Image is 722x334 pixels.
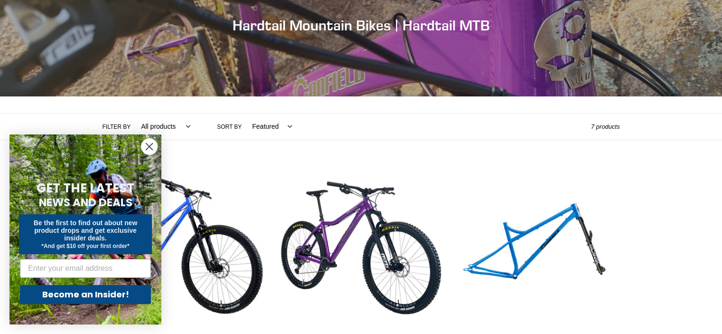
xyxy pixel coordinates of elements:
[233,17,490,34] span: Hardtail Mountain Bikes | Hardtail MTB
[34,219,138,242] span: Be the first to find out about new product drops and get exclusive insider deals.
[20,285,151,304] button: Become an Insider!
[591,123,620,130] span: 7 products
[41,243,129,249] span: *And get $10 off your first order*
[20,259,151,278] input: Enter your email address
[141,138,158,155] button: Close dialog
[103,123,131,131] label: Filter by
[39,195,132,210] span: NEWS AND DEALS
[37,180,134,197] span: GET THE LATEST
[217,123,242,131] label: Sort by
